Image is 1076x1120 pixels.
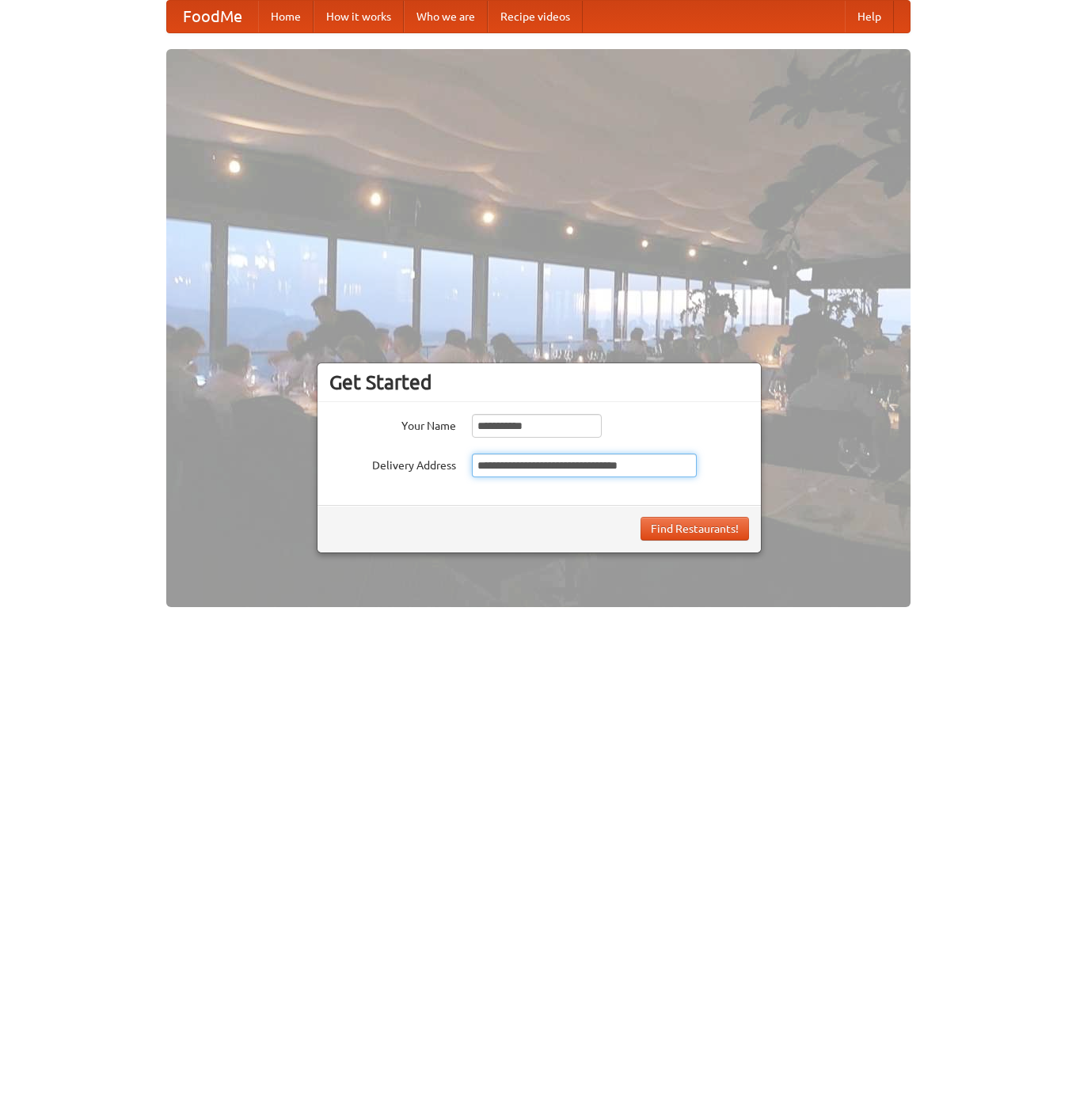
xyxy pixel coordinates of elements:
a: How it works [314,1,404,32]
a: Help [845,1,894,32]
a: Recipe videos [488,1,583,32]
label: Your Name [329,414,456,434]
button: Find Restaurants! [641,517,749,541]
a: FoodMe [167,1,258,32]
h3: Get Started [329,370,749,394]
a: Who we are [404,1,488,32]
label: Delivery Address [329,454,456,473]
a: Home [258,1,314,32]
